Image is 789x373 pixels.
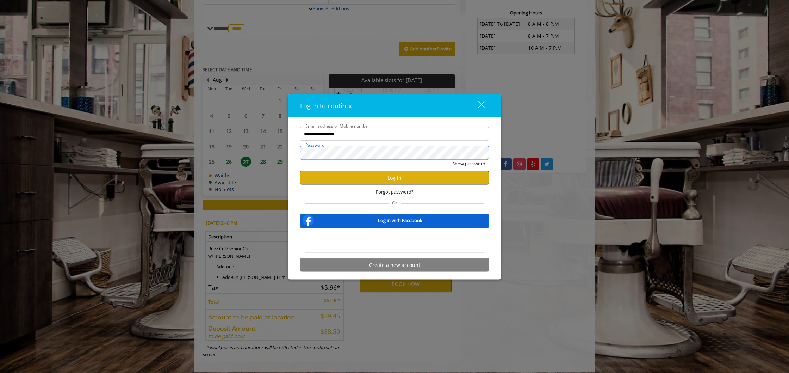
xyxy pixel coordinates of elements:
[300,127,489,141] input: Email address or Mobile number
[300,258,489,272] button: Create a new account
[300,102,354,110] span: Log in to continue
[300,146,489,160] input: Password
[376,188,414,196] span: Forgot password?
[301,213,315,227] img: facebook-logo
[362,233,427,249] div: Sign in with Google. Opens in new tab
[300,171,489,185] button: Log in
[302,142,328,148] label: Password
[452,160,485,167] button: Show password
[465,99,489,113] button: close dialog
[359,233,430,249] iframe: Sign in with Google Button
[389,200,401,206] span: Or
[378,216,422,224] b: Log in with Facebook
[302,123,373,129] label: Email address or Mobile number
[470,100,484,111] div: close dialog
